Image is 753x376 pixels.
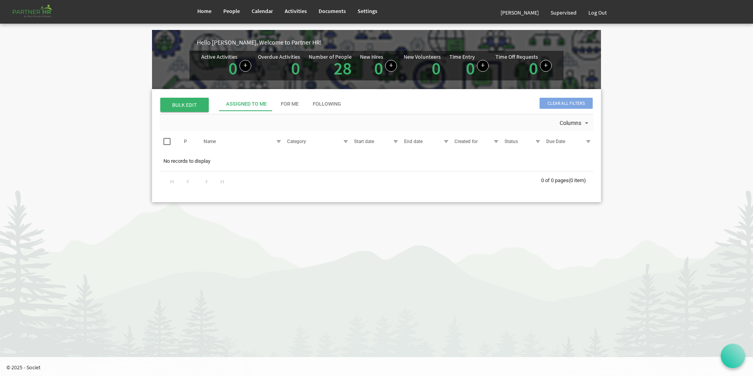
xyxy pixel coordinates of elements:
a: Supervised [545,2,582,24]
div: People hired in the last 7 days [360,54,397,77]
a: 0 [291,57,300,79]
span: End date [404,139,423,144]
div: tab-header [219,97,652,111]
div: Assigned To Me [226,101,267,108]
div: Volunteer hired in the last 7 days [404,54,443,77]
span: Activities [285,7,307,15]
a: 0 [432,57,441,79]
a: Create a new time off request [540,60,552,72]
div: New Hires [360,54,383,60]
div: 0 of 0 pages (0 item) [541,171,593,188]
div: Time Entry [449,54,475,60]
a: 28 [334,57,352,79]
span: Due Date [546,139,565,144]
span: Clear all filters [540,98,593,109]
span: Status [504,139,518,144]
a: 0 [228,57,237,79]
div: Number of People [309,54,352,60]
div: Columns [558,114,592,131]
a: Log Out [582,2,613,24]
div: Go to first page [167,175,178,186]
a: [PERSON_NAME] [495,2,545,24]
a: 0 [466,57,475,79]
a: 0 [529,57,538,79]
a: Add new person to Partner HR [385,60,397,72]
div: Number of Time Entries [449,54,489,77]
div: Number of active time off requests [495,54,552,77]
div: New Volunteers [404,54,441,60]
div: Total number of active people in Partner HR [309,54,354,77]
span: P [184,139,187,144]
a: 0 [374,57,383,79]
span: People [223,7,240,15]
div: Following [313,101,341,108]
div: Time Off Requests [495,54,538,60]
div: Activities assigned to you for which the Due Date is passed [258,54,302,77]
span: Settings [358,7,377,15]
span: Calendar [252,7,273,15]
span: 0 of 0 pages [541,177,569,183]
p: © 2025 - Societ [6,363,753,371]
span: Columns [559,118,582,128]
span: Home [197,7,211,15]
div: Active Activities [201,54,237,60]
div: Overdue Activities [258,54,300,60]
div: For Me [281,101,299,108]
span: Category [287,139,306,144]
span: Start date [354,139,374,144]
span: Name [204,139,216,144]
span: Created for [454,139,478,144]
a: Log hours [477,60,489,72]
div: Number of active Activities in Partner HR [201,54,251,77]
span: Supervised [551,9,577,16]
div: Go to next page [201,175,212,186]
span: BULK EDIT [160,98,209,112]
button: Columns [558,118,592,128]
a: Create a new Activity [239,60,251,72]
td: No records to display [160,154,593,169]
span: Documents [319,7,346,15]
div: Hello [PERSON_NAME], Welcome to Partner HR! [197,38,601,47]
div: Go to previous page [182,175,193,186]
span: (0 item) [569,177,586,183]
div: Go to last page [217,175,227,186]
